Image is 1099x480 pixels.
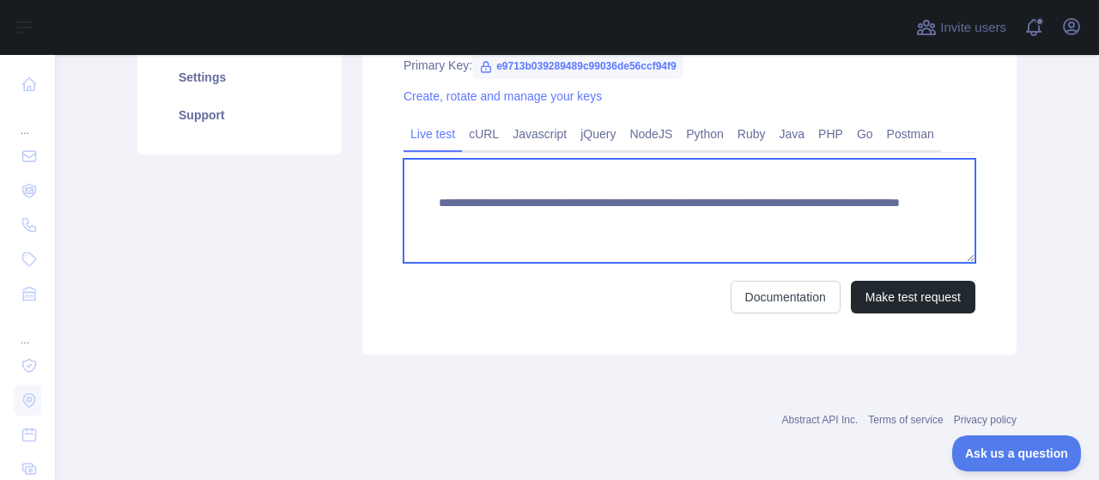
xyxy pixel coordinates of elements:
a: Abstract API Inc. [782,414,859,426]
a: Python [679,120,731,148]
a: Terms of service [868,414,943,426]
button: Make test request [851,281,975,313]
iframe: Toggle Customer Support [952,435,1082,471]
div: ... [14,313,41,347]
div: Primary Key: [404,57,975,74]
a: NodeJS [622,120,679,148]
a: Privacy policy [954,414,1017,426]
a: Java [773,120,812,148]
a: Live test [404,120,462,148]
a: Create, rotate and manage your keys [404,89,602,103]
a: Settings [158,58,321,96]
a: jQuery [574,120,622,148]
a: Ruby [731,120,773,148]
button: Invite users [913,14,1010,41]
a: Postman [880,120,941,148]
a: Documentation [731,281,841,313]
div: ... [14,103,41,137]
a: PHP [811,120,850,148]
a: Support [158,96,321,134]
a: Javascript [506,120,574,148]
span: e9713b039289489c99036de56ccf94f9 [472,53,683,79]
a: Go [850,120,880,148]
span: Invite users [940,18,1006,38]
a: cURL [462,120,506,148]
